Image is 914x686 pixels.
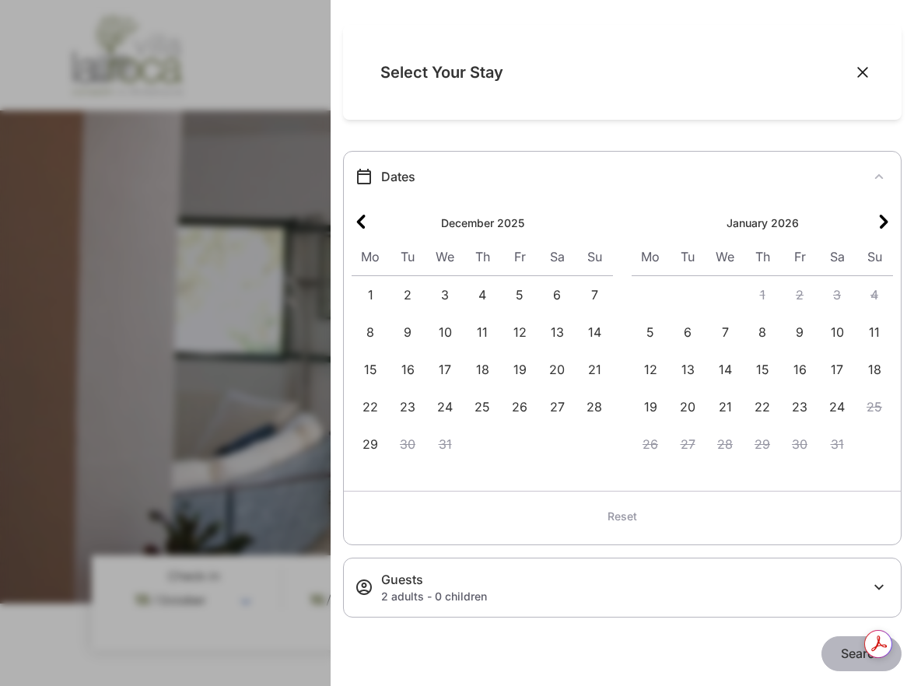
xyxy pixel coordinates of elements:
[352,351,389,388] button: Select Monday, December 15, 2025, available
[464,351,501,388] button: Select Thursday, December 18, 2025, available
[538,313,576,351] span: 13
[441,217,524,229] h5: December 2025
[352,205,370,238] button: Previous month
[856,351,893,388] button: Select Sunday, January 18, 2026, available
[781,313,818,351] button: Select Friday, January 9, 2026, available
[501,313,538,351] span: 12
[781,351,818,388] span: 16
[381,571,870,589] div: Guests
[856,388,893,425] span: 25
[576,388,613,425] span: 28
[669,351,706,388] span: 13
[538,276,576,313] span: 6
[706,388,744,425] span: 21
[744,388,781,425] button: Select Thursday, January 22, 2026, available
[744,313,781,351] button: Select Thursday, January 8, 2026, available
[781,276,818,313] span: 2
[426,351,464,388] span: 17
[632,238,669,275] div: Mo
[669,425,706,463] span: 27
[352,388,389,425] button: Select Monday, December 22, 2025, available
[669,388,706,425] span: 20
[856,276,893,313] span: 4
[389,425,426,463] button: Tuesday, December 30, 2025, unavailable
[352,351,389,388] span: 15
[426,425,464,463] button: Wednesday, December 31, 2025, unavailable
[744,351,781,388] button: Select Thursday, January 15, 2026, available
[781,313,818,351] span: 9
[632,425,669,463] button: Monday, January 26, 2026, unavailable
[856,276,893,313] button: Sunday, January 4, 2026, unavailable
[464,276,501,313] button: Select Thursday, December 4, 2025, available
[426,238,464,275] div: We
[501,276,538,313] button: Select Friday, December 5, 2025, available
[669,351,706,388] button: Select Tuesday, January 13, 2026, available
[598,501,646,532] button: Reset
[818,388,856,425] button: Select Saturday, January 24, 2026, available
[669,388,706,425] button: Select Tuesday, January 20, 2026, available
[632,351,669,388] span: 12
[856,388,893,425] button: Sunday, January 25, 2026, unavailable
[706,313,744,351] button: Select Wednesday, January 7, 2026, available
[538,388,576,425] span: 27
[464,388,501,425] span: 25
[464,313,501,351] span: 11
[874,205,893,238] button: Next month
[576,238,613,275] div: Su
[781,425,818,463] span: 30
[632,351,669,388] button: Select Monday, January 12, 2026, available
[389,388,426,425] span: 23
[501,351,538,388] span: 19
[669,313,706,351] button: Select Tuesday, January 6, 2026, available
[426,388,464,425] span: 24
[352,276,389,313] button: Select Monday, December 1, 2025, available
[706,351,744,388] span: 14
[389,351,426,388] button: Select Tuesday, December 16, 2025, available
[352,205,613,238] nav: Calendar navigation controls
[632,425,669,463] span: 26
[576,313,613,351] span: 14
[781,425,818,463] button: Friday, January 30, 2026, unavailable
[706,425,744,463] button: Wednesday, January 28, 2026, unavailable
[818,238,856,275] div: Sa
[781,276,818,313] button: Friday, January 2, 2026, unavailable
[538,238,576,275] div: Sa
[389,313,426,351] button: Select Tuesday, December 9, 2025, available
[818,425,856,463] span: 31
[389,388,426,425] button: Select Tuesday, December 23, 2025, available
[426,276,464,313] button: Select Wednesday, December 3, 2025, available
[501,276,538,313] span: 5
[576,276,613,313] span: 7
[818,351,856,388] button: Select Saturday, January 17, 2026, available
[538,388,576,425] button: Select Saturday, December 27, 2025, available
[426,351,464,388] button: Select Wednesday, December 17, 2025, available
[818,425,856,463] button: Saturday, January 31, 2026, unavailable
[632,388,669,425] span: 19
[632,388,669,425] button: Select Monday, January 19, 2026, available
[576,351,613,388] button: Select Sunday, December 21, 2025, available
[344,195,901,472] section: booking_engine.accessibility.carousel_calendar
[464,276,501,313] span: 4
[744,351,781,388] span: 15
[426,313,464,351] button: Select Wednesday, December 10, 2025, available
[352,388,389,425] span: 22
[389,276,426,313] button: Select Tuesday, December 2, 2025, available
[744,276,781,313] span: 1
[856,238,893,275] div: Su
[352,313,389,351] span: 8
[821,636,902,671] button: Search
[818,313,856,351] button: Select Saturday, January 10, 2026, available
[538,351,576,388] button: Select Saturday, December 20, 2025, available
[856,313,893,351] button: Select Sunday, January 11, 2026, available
[576,313,613,351] button: Select Sunday, December 14, 2025, available
[426,276,464,313] span: 3
[381,168,870,186] div: Dates
[856,351,893,388] span: 18
[426,313,464,351] span: 10
[501,388,538,425] button: Select Friday, December 26, 2025, available
[352,313,389,351] button: Select Monday, December 8, 2025, available
[501,313,538,351] button: Select Friday, December 12, 2025, available
[818,276,856,313] span: 3
[352,238,389,275] div: Mo
[855,65,870,80] button: Close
